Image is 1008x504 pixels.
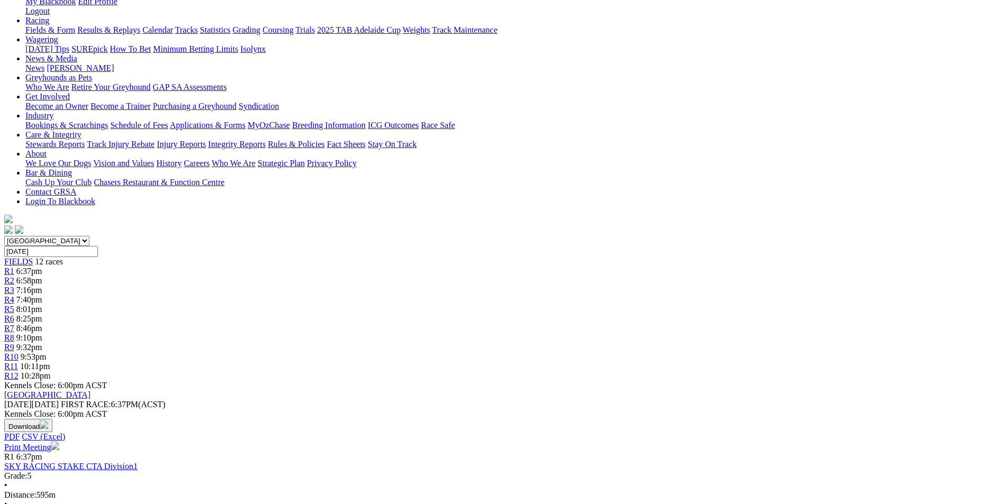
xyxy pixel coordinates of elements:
span: [DATE] [4,400,59,409]
a: PDF [4,432,20,441]
a: Purchasing a Greyhound [153,102,237,111]
a: Applications & Forms [170,121,246,130]
a: History [156,159,181,168]
div: News & Media [25,63,1004,73]
a: Statistics [200,25,231,34]
a: Results & Replays [77,25,140,34]
a: Who We Are [212,159,256,168]
a: Careers [184,159,210,168]
a: Chasers Restaurant & Function Centre [94,178,224,187]
a: Weights [403,25,430,34]
a: Strategic Plan [258,159,305,168]
img: download.svg [40,420,48,429]
span: 8:01pm [16,305,42,314]
span: 7:16pm [16,286,42,295]
a: R3 [4,286,14,295]
span: 9:32pm [16,343,42,352]
span: 6:58pm [16,276,42,285]
div: Greyhounds as Pets [25,83,1004,92]
a: [GEOGRAPHIC_DATA] [4,390,90,399]
a: Become a Trainer [90,102,151,111]
a: Cash Up Your Club [25,178,92,187]
span: 9:10pm [16,333,42,342]
img: logo-grsa-white.png [4,215,13,223]
span: 10:11pm [20,362,50,371]
a: CSV (Excel) [22,432,65,441]
a: News [25,63,44,72]
a: Who We Are [25,83,69,91]
div: Get Involved [25,102,1004,111]
div: 595m [4,490,1004,500]
img: twitter.svg [15,225,23,234]
a: Vision and Values [93,159,154,168]
span: 8:25pm [16,314,42,323]
a: Contact GRSA [25,187,76,196]
a: News & Media [25,54,77,63]
a: R2 [4,276,14,285]
img: printer.svg [51,442,59,450]
span: Kennels Close: 6:00pm ACST [4,381,107,390]
a: Privacy Policy [307,159,357,168]
a: Injury Reports [157,140,206,149]
a: [PERSON_NAME] [47,63,114,72]
span: R1 [4,452,14,461]
a: Get Involved [25,92,70,101]
a: Logout [25,6,50,15]
a: R12 [4,371,19,380]
a: R4 [4,295,14,304]
span: 8:46pm [16,324,42,333]
img: facebook.svg [4,225,13,234]
input: Select date [4,246,98,257]
a: We Love Our Dogs [25,159,91,168]
span: 12 races [35,257,63,266]
a: R8 [4,333,14,342]
a: R7 [4,324,14,333]
span: FIELDS [4,257,33,266]
div: 5 [4,471,1004,481]
a: Stay On Track [368,140,416,149]
a: Bar & Dining [25,168,72,177]
a: R10 [4,352,19,361]
span: Distance: [4,490,36,499]
span: R6 [4,314,14,323]
a: Racing [25,16,49,25]
a: Greyhounds as Pets [25,73,92,82]
a: MyOzChase [248,121,290,130]
a: R5 [4,305,14,314]
a: ICG Outcomes [368,121,419,130]
a: About [25,149,47,158]
div: Care & Integrity [25,140,1004,149]
a: Bookings & Scratchings [25,121,108,130]
a: R11 [4,362,18,371]
a: GAP SA Assessments [153,83,227,91]
span: • [4,481,7,490]
div: Industry [25,121,1004,130]
a: Tracks [175,25,198,34]
a: SUREpick [71,44,107,53]
a: Wagering [25,35,58,44]
div: About [25,159,1004,168]
a: Minimum Betting Limits [153,44,238,53]
a: 2025 TAB Adelaide Cup [317,25,401,34]
a: R1 [4,267,14,276]
a: R9 [4,343,14,352]
div: Wagering [25,44,1004,54]
a: Retire Your Greyhound [71,83,151,91]
a: Fields & Form [25,25,75,34]
span: 9:53pm [21,352,47,361]
span: 10:28pm [21,371,51,380]
a: [DATE] Tips [25,44,69,53]
a: How To Bet [110,44,151,53]
span: 7:40pm [16,295,42,304]
div: Bar & Dining [25,178,1004,187]
div: Kennels Close: 6:00pm ACST [4,409,1004,419]
a: Coursing [262,25,294,34]
a: Syndication [239,102,279,111]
